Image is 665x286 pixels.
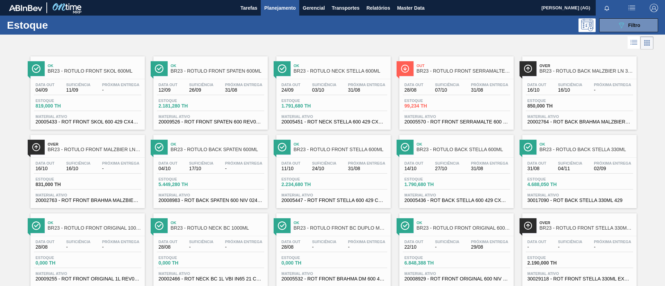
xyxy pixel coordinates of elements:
span: 20005451 - ROT NECK STELLA 600 429 CX84MIL [282,119,385,124]
span: Próxima Entrega [348,161,385,165]
span: BR23 - RÓTULO FRONT SPATEN 600ML [171,68,264,74]
span: BR23 - RÓTULO BACK MALZBIER LN 355ML [540,68,633,74]
span: Over [540,221,633,225]
span: Estoque [282,256,330,260]
span: Estoque [527,177,576,181]
span: 16/10 [66,166,90,171]
span: Data out [282,240,301,244]
span: Transportes [332,4,360,12]
a: ÍconeOkBR23 - RÓTULO NECK STELLA 600MLData out24/09Suficiência03/10Próxima Entrega31/08Estoque1.7... [271,51,394,130]
img: Ícone [524,64,532,73]
span: - [527,245,547,250]
span: Data out [159,83,178,87]
span: Ok [294,221,387,225]
span: Próxima Entrega [102,83,140,87]
span: 20009255 - ROT FRONT ORIGINAL 1L REV02 CX27MIL [36,276,140,282]
span: 28/08 [159,245,178,250]
span: Próxima Entrega [102,240,140,244]
span: 31/08 [471,166,508,171]
span: Data out [282,161,301,165]
span: Data out [159,240,178,244]
span: 03/10 [312,87,336,93]
span: 20002764 - ROT BACK BRAHMA MALZBIER 355 CX140MIL [527,119,631,124]
span: Estoque [405,177,453,181]
img: TNhmsLtSVTkK8tSr43FrP2fwEKptu5GPRR3wAAAABJRU5ErkJggg== [9,5,42,11]
a: ÍconeOkBR23 - RÓTULO BACK SPATEN 600MLData out04/10Suficiência17/10Próxima Entrega-Estoque5.449,2... [148,130,271,208]
span: 20005532 - ROT FRONT BRAHMA DM 600 429 CX48MIL [282,276,385,282]
span: Ok [48,221,141,225]
span: 24/09 [282,87,301,93]
span: Ok [294,142,387,146]
span: 31/08 [348,87,385,93]
span: Suficiência [66,161,90,165]
span: Material ativo [405,114,508,119]
span: 17/10 [189,166,213,171]
span: Suficiência [558,161,582,165]
span: Ok [294,64,387,68]
span: Material ativo [159,193,263,197]
span: BR23 - RÓTULO FRONT SKOL 600ML [48,68,141,74]
span: - [102,87,140,93]
span: BR23 - RÓTULO FRONT ORIGINAL 600ML [417,225,510,231]
a: ÍconeOkBR23 - RÓTULO BACK STELLA 600MLData out14/10Suficiência27/10Próxima Entrega31/08Estoque1.7... [394,130,517,208]
span: Ok [417,142,510,146]
a: ÍconeOverBR23 - RÓTULO FRONT MALZBIER LN 355MLData out16/10Suficiência16/10Próxima Entrega-Estoqu... [25,130,148,208]
span: Próxima Entrega [471,83,508,87]
div: Visão em Lista [628,36,640,49]
span: Ok [417,221,510,225]
span: 16/10 [558,87,582,93]
img: Ícone [278,64,286,73]
img: Ícone [155,64,163,73]
span: Próxima Entrega [594,240,631,244]
img: Ícone [32,221,41,230]
span: Ok [48,64,141,68]
span: Próxima Entrega [225,161,263,165]
span: Material ativo [527,193,631,197]
span: Suficiência [189,161,213,165]
span: - [594,87,631,93]
span: 4.688,050 TH [527,182,576,187]
span: Relatórios [366,4,390,12]
span: Data out [405,161,424,165]
span: 20002466 - ROT NECK BC 1L VBI IN65 21 CX120MIL [159,276,263,282]
span: Material ativo [36,193,140,197]
span: BR23 - ROTULO FRONT STELLA 330ML EXP CHILE [540,225,633,231]
span: 99,234 TH [405,103,453,109]
span: 2.234,680 TH [282,182,330,187]
img: Ícone [401,221,409,230]
img: Ícone [524,143,532,151]
span: 30029118 - ROT FRONT STELLA 330ML EXP CHILE NIV23 [527,276,631,282]
span: Suficiência [558,83,582,87]
span: Data out [159,161,178,165]
span: 28/08 [36,245,55,250]
span: Data out [527,83,547,87]
span: 04/10 [159,166,178,171]
span: Material ativo [282,114,385,119]
span: 831,000 TH [36,182,84,187]
span: 0,000 TH [36,260,84,266]
span: Estoque [405,99,453,103]
span: 11/10 [282,166,301,171]
span: BR23 - RÓTULO NECK BC 1000ML [171,225,264,231]
span: Material ativo [527,114,631,119]
span: 26/09 [189,87,213,93]
span: Próxima Entrega [471,161,508,165]
button: Filtro [599,18,658,32]
span: Data out [36,83,55,87]
span: BR23 - RÓTULO BACK STELLA 600ML [417,147,510,152]
span: 20002763 - ROT FRONT BRAHMA MALZBIER 355 CX60MIL [36,198,140,203]
span: 20005436 - ROT BACK STELLA 600 429 CX40MIL [405,198,508,203]
h1: Estoque [7,21,110,29]
span: 819,000 TH [36,103,84,109]
img: Ícone [155,143,163,151]
span: Master Data [397,4,424,12]
span: BR23 - RÓTULO BACK SPATEN 600ML [171,147,264,152]
a: ÍconeOkBR23 - RÓTULO FRONT SKOL 600MLData out04/09Suficiência11/09Próxima Entrega-Estoque819,000 ... [25,51,148,130]
img: Ícone [278,221,286,230]
span: Material ativo [282,271,385,276]
a: ÍconeOkBR23 - RÓTULO FRONT STELLA 600MLData out11/10Suficiência24/10Próxima Entrega31/08Estoque2.... [271,130,394,208]
div: Pogramando: nenhum usuário selecionado [578,18,596,32]
span: 2.181,280 TH [159,103,207,109]
img: Ícone [278,143,286,151]
span: Over [48,142,141,146]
